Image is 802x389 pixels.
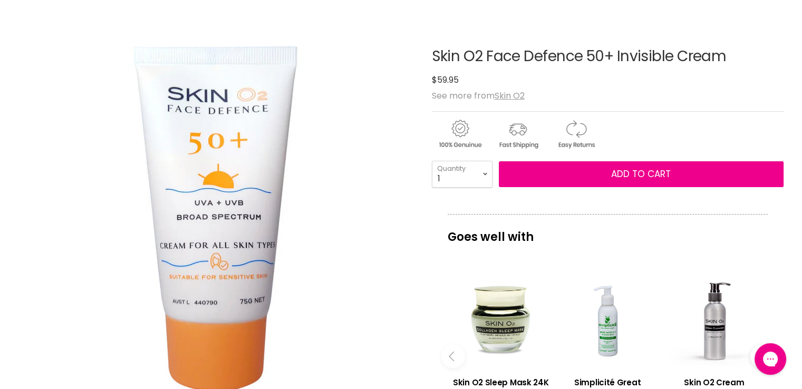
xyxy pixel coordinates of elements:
img: genuine.gif [432,118,488,150]
iframe: Gorgias live chat messenger [749,339,791,378]
a: Skin O2 [495,90,525,102]
span: See more from [432,90,525,102]
img: returns.gif [548,118,604,150]
span: $59.95 [432,74,459,86]
p: Goes well with [448,214,768,249]
span: Add to cart [611,168,671,180]
button: Add to cart [499,161,784,188]
img: shipping.gif [490,118,546,150]
select: Quantity [432,161,492,187]
h1: Skin O2 Face Defence 50+ Invisible Cream [432,48,784,65]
